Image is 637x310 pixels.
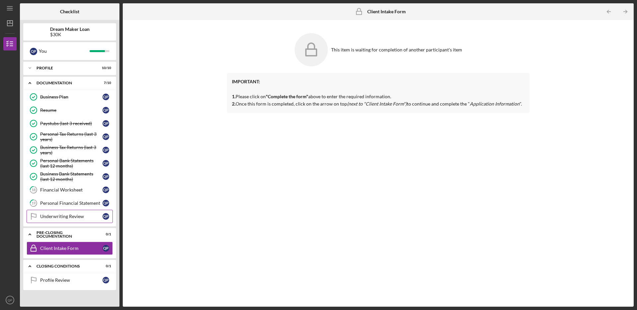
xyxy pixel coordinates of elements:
[232,94,236,99] strong: 1.
[470,101,520,107] em: Application Information
[103,107,109,114] div: Q P
[40,121,103,126] div: Paystubs (last 3 received)
[103,160,109,167] div: Q P
[50,32,90,37] div: $30K
[103,277,109,283] div: Q P
[27,117,113,130] a: Paystubs (last 3 received)QP
[8,298,12,302] text: QP
[347,101,407,107] em: (next to "Client Intake Form")
[40,200,103,206] div: Personal Financial Statement
[103,200,109,206] div: Q P
[40,277,103,283] div: Profile Review
[27,130,113,143] a: Personal Tax Returns (last 3 years)QP
[40,145,103,155] div: Business Tax Returns (last 3 years)
[27,242,113,255] a: Client Intake FormQP
[99,264,111,268] div: 0 / 1
[40,108,103,113] div: Resume
[40,131,103,142] div: Personal Tax Returns (last 3 years)
[32,188,35,192] tspan: 18
[103,187,109,193] div: Q P
[40,94,103,100] div: Business Plan
[99,66,111,70] div: 10 / 10
[331,47,462,52] div: This item is waiting for completion of another participant's item
[27,273,113,287] a: Profile ReviewQP
[27,90,113,104] a: Business PlanQP
[40,187,103,193] div: Financial Worksheet
[40,214,103,219] div: Underwriting Review
[266,94,308,99] strong: "Complete the form"
[60,9,79,14] b: Checklist
[27,170,113,183] a: Business Bank Statements (last 12 months)QP
[36,81,95,85] div: Documentation
[36,66,95,70] div: Profile
[367,9,406,14] b: Client Intake Form
[27,143,113,157] a: Business Tax Returns (last 3 years)QP
[50,27,90,32] b: Dream Maker Loan
[40,246,103,251] div: Client Intake Form
[103,133,109,140] div: Q P
[40,171,103,182] div: Business Bank Statements (last 12 months)
[103,245,109,252] div: Q P
[27,196,113,210] a: 19Personal Financial StatementQP
[3,293,17,307] button: QP
[27,183,113,196] a: 18Financial WorksheetQP
[30,48,37,55] div: Q P
[27,210,113,223] a: Underwriting ReviewQP
[232,100,525,108] p: Once this form is completed, click on the arrow on top to continue and complete the " ".
[99,81,111,85] div: 7 / 10
[39,45,90,57] div: You
[40,158,103,169] div: Personal Bank Statements (last 12 months)
[27,157,113,170] a: Personal Bank Statements (last 12 months)QP
[103,213,109,220] div: Q P
[232,79,260,84] strong: IMPORTANT:
[232,78,525,100] p: Please click on above to enter the required information.
[99,232,111,236] div: 0 / 1
[36,264,95,268] div: Closing Conditions
[36,231,95,238] div: Pre-Closing Documentation
[103,94,109,100] div: Q P
[27,104,113,117] a: ResumeQP
[103,173,109,180] div: Q P
[232,101,236,107] strong: 2.
[103,120,109,127] div: Q P
[32,201,36,205] tspan: 19
[103,147,109,153] div: Q P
